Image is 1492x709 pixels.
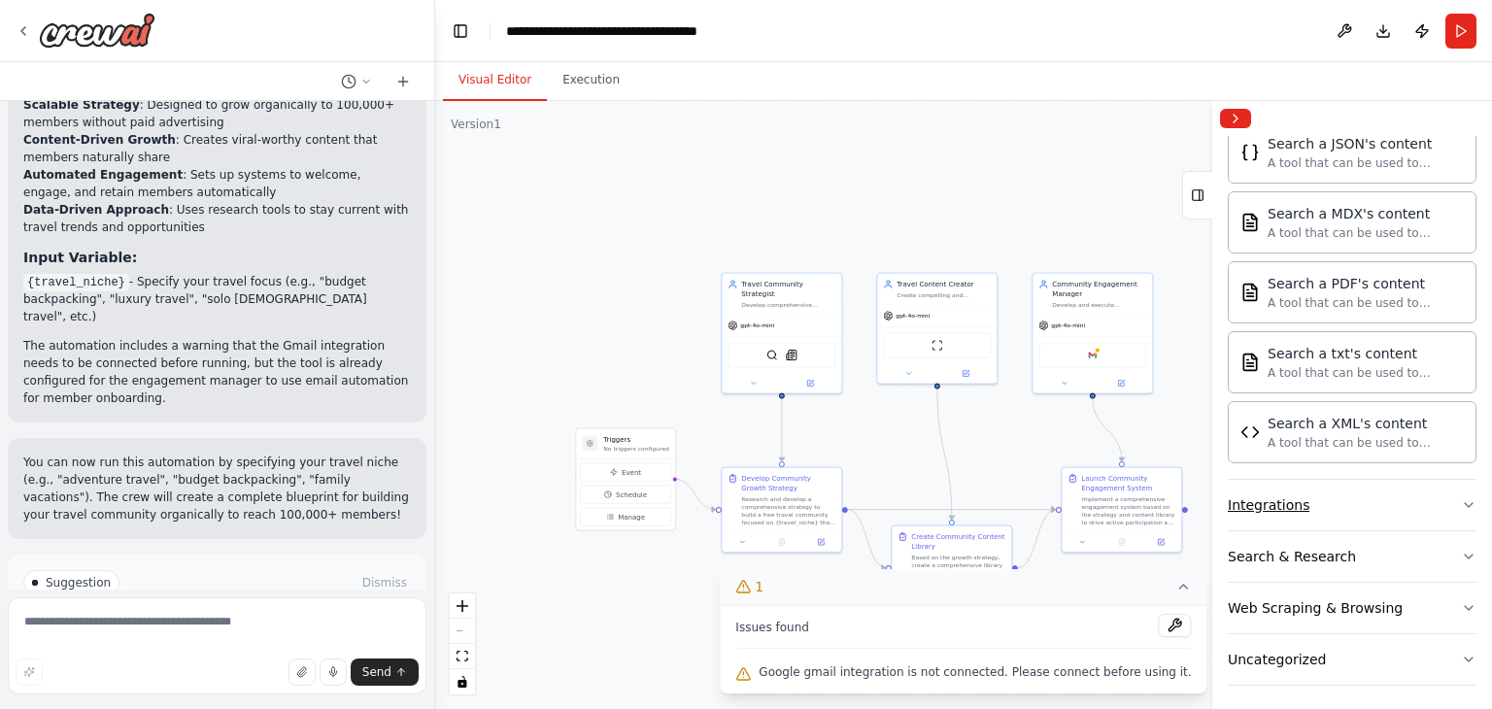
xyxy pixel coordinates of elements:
[547,60,635,101] button: Execution
[388,70,419,93] button: Start a new chat
[1144,536,1177,548] button: Open in side panel
[1268,225,1464,241] div: A tool that can be used to semantic search a query from a MDX's content.
[1051,321,1085,329] span: gpt-4o-mini
[1228,583,1476,633] button: Web Scraping & Browsing
[1268,295,1464,311] div: A tool that can be used to semantic search a query from a PDF's content.
[333,70,380,93] button: Switch to previous chat
[616,490,647,499] span: Schedule
[804,536,837,548] button: Open in side panel
[23,133,176,147] strong: Content-Driven Growth
[1228,598,1403,618] div: Web Scraping & Browsing
[23,250,137,265] strong: Input Variable:
[911,532,1005,552] div: Create Community Content Library
[1081,495,1175,526] div: Implement a comprehensive engagement system based on the strategy and content library to drive ac...
[23,131,411,166] li: : Creates viral-worthy content that members naturally share
[575,428,675,531] div: TriggersNo triggers configuredEventScheduleManage
[897,291,991,299] div: Create compelling and shareable travel content including guides, tips, stories, and resources tha...
[358,573,411,592] button: Dismiss
[450,593,475,619] button: zoom in
[721,467,842,554] div: Develop Community Growth StrategyResearch and develop a comprehensive strategy to build a free tr...
[848,505,1056,515] g: Edge from 4b8ba959-70bc-4710-a91d-61c694651612 to c0d89fc4-a137-453b-81f6-f4bb5720e738
[740,321,774,329] span: gpt-4o-mini
[1228,547,1356,566] div: Search & Research
[741,280,835,299] div: Travel Community Strategist
[362,664,391,680] span: Send
[1094,378,1149,389] button: Open in side panel
[932,388,957,520] g: Edge from 095c3731-d129-4258-8d7a-329bcd1691c6 to 7abd1ed9-ab5c-4636-9430-885d8af4fbbb
[580,508,670,526] button: Manage
[618,512,645,522] span: Manage
[896,312,930,320] span: gpt-4o-mini
[39,13,155,48] img: Logo
[741,301,835,309] div: Develop comprehensive strategies to build and grow a free travel community to over 100,000 member...
[783,378,838,389] button: Open in side panel
[1102,536,1142,548] button: No output available
[1268,274,1464,293] div: Search a PDF's content
[1268,134,1464,153] div: Search a JSON's content
[1052,280,1146,299] div: Community Engagement Manager
[1081,474,1175,493] div: Launch Community Engagement System
[735,620,809,635] span: Issues found
[351,658,419,686] button: Send
[1228,634,1476,685] button: Uncategorized
[1240,283,1260,302] img: Pdfsearchtool
[450,644,475,669] button: fit view
[23,273,411,325] li: - Specify your travel focus (e.g., "budget backpacking", "luxury travel", "solo [DEMOGRAPHIC_DATA...
[506,21,782,41] nav: breadcrumb
[23,203,169,217] strong: Data-Driven Approach
[876,273,998,385] div: Travel Content CreatorCreate compelling and shareable travel content including guides, tips, stor...
[1268,344,1464,363] div: Search a txt's content
[1088,398,1127,461] g: Edge from bab94186-9955-46ec-b0e5-d7d7bc958bb0 to c0d89fc4-a137-453b-81f6-f4bb5720e738
[447,17,474,45] button: Hide left sidebar
[23,166,411,201] li: : Sets up systems to welcome, engage, and retain members automatically
[450,669,475,694] button: toggle interactivity
[603,445,668,453] p: No triggers configured
[1228,531,1476,582] button: Search & Research
[741,495,835,526] div: Research and develop a comprehensive strategy to build a free travel community focused on {travel...
[23,96,411,131] li: : Designed to grow organically to 100,000+ members without paid advertising
[1052,301,1146,309] div: Develop and execute engagement strategies to [PERSON_NAME] active participation, build relationsh...
[320,658,347,686] button: Click to speak your automation idea
[721,273,842,394] div: Travel Community StrategistDevelop comprehensive strategies to build and grow a free travel commu...
[1240,213,1260,232] img: Mdxsearchtool
[1061,467,1182,554] div: Launch Community Engagement SystemImplement a comprehensive engagement system based on the strate...
[1228,495,1309,515] div: Integrations
[848,505,886,573] g: Edge from 4b8ba959-70bc-4710-a91d-61c694651612 to 7abd1ed9-ab5c-4636-9430-885d8af4fbbb
[443,60,547,101] button: Visual Editor
[786,350,797,361] img: SerplyNewsSearchTool
[1228,650,1326,669] div: Uncategorized
[622,467,641,477] span: Event
[720,569,1206,605] button: 1
[23,98,140,112] strong: Scalable Strategy
[1268,435,1464,451] div: A tool that can be used to semantic search a query from a XML's content.
[23,201,411,236] li: : Uses research tools to stay current with travel trends and opportunities
[1268,365,1464,381] div: A tool that can be used to semantic search a query from a txt's content.
[1268,155,1464,171] div: A tool that can be used to semantic search a query from a JSON's content.
[451,117,501,132] div: Version 1
[580,463,670,482] button: Event
[288,658,316,686] button: Upload files
[891,525,1012,612] div: Create Community Content LibraryBased on the growth strategy, create a comprehensive library of e...
[450,593,475,694] div: React Flow controls
[1228,480,1476,530] button: Integrations
[1268,204,1464,223] div: Search a MDX's content
[762,536,802,548] button: No output available
[1087,350,1099,361] img: Google gmail
[1268,414,1464,433] div: Search a XML's content
[23,274,129,291] code: {travel_niche}
[932,340,943,352] img: ScrapeWebsiteTool
[741,474,835,493] div: Develop Community Growth Strategy
[23,454,411,523] p: You can now run this automation by specifying your travel niche (e.g., "adventure travel", "budge...
[46,575,111,591] span: Suggestion
[1240,353,1260,372] img: Txtsearchtool
[938,368,994,380] button: Open in side panel
[777,388,787,461] g: Edge from 0da24bb9-2995-48b2-9211-3c7924abbff1 to 4b8ba959-70bc-4710-a91d-61c694651612
[23,168,183,182] strong: Automated Engagement
[897,280,991,289] div: Travel Content Creator
[1240,422,1260,442] img: Xmlsearchtool
[674,474,716,515] g: Edge from triggers to 4b8ba959-70bc-4710-a91d-61c694651612
[1240,143,1260,162] img: Jsonsearchtool
[23,337,411,407] p: The automation includes a warning that the Gmail integration needs to be connected before running...
[755,577,763,596] span: 1
[911,554,1005,585] div: Based on the growth strategy, create a comprehensive library of engaging travel content for {trav...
